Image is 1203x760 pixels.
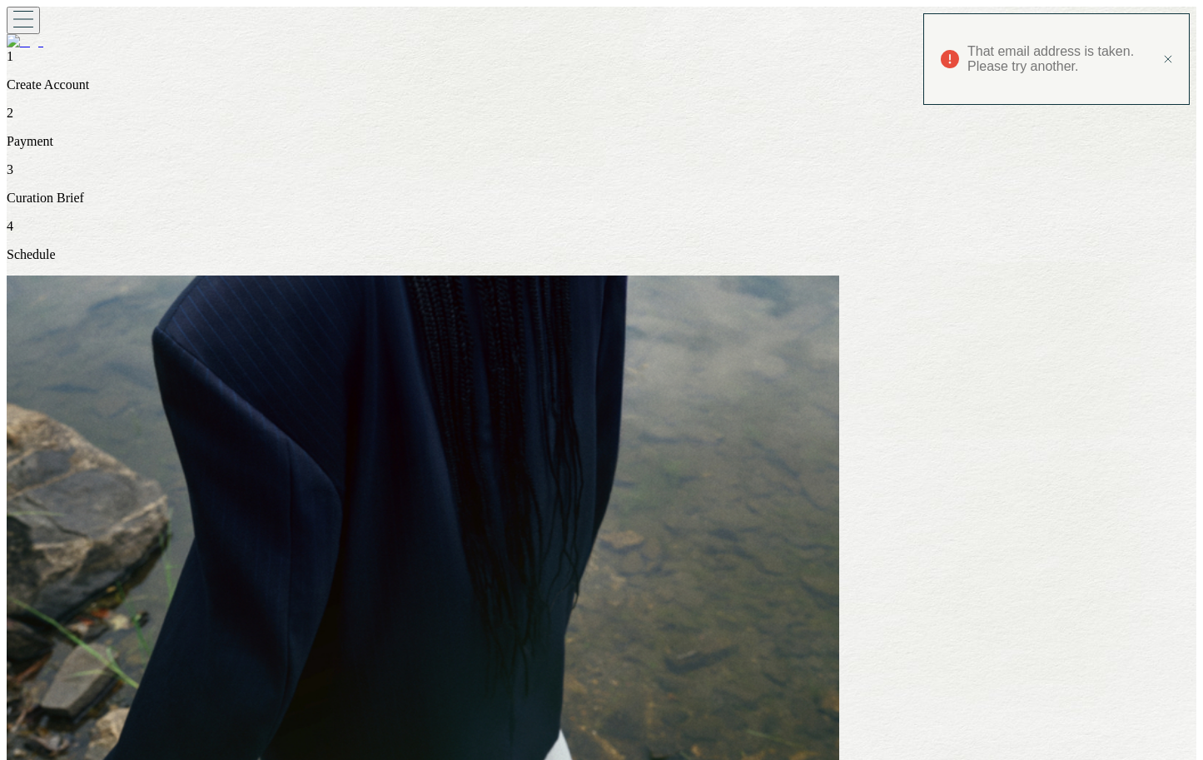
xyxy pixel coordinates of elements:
p: Schedule [7,247,1196,262]
span: 1 [7,49,13,63]
span: 3 [7,162,13,176]
p: Curation Brief [7,191,1196,206]
p: Create Account [7,77,1196,92]
span: 2 [7,106,13,120]
span: 4 [7,219,13,233]
p: Payment [7,134,1196,149]
img: logo [7,34,43,49]
p: That email address is taken. Please try another. [967,44,1164,74]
